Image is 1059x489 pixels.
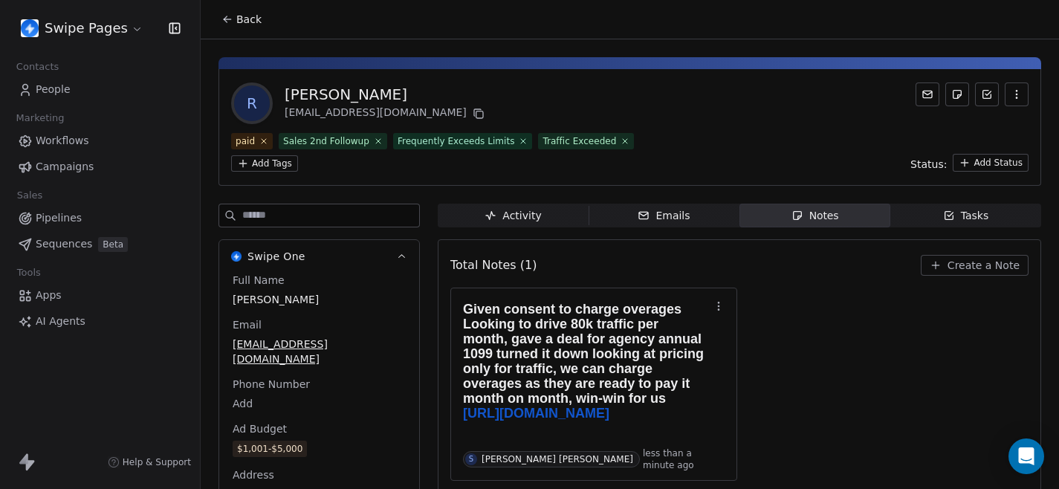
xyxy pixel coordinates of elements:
span: People [36,82,71,97]
div: Emails [638,208,690,224]
span: Apps [36,288,62,303]
div: Frequently Exceeds Limits [398,135,515,148]
div: $1,001-$5,000 [237,441,302,456]
span: [EMAIL_ADDRESS][DOMAIN_NAME] [233,337,406,366]
img: user_01J93QE9VH11XXZQZDP4TWZEES.jpg [21,19,39,37]
div: S [469,453,473,465]
div: Activity [485,208,541,224]
span: Ad Budget [230,421,290,436]
button: Swipe OneSwipe One [219,240,419,273]
span: Full Name [230,273,288,288]
span: Address [230,467,277,482]
span: Beta [98,237,128,252]
span: Email [230,317,265,332]
a: Apps [12,283,188,308]
span: Create a Note [948,258,1020,273]
div: Sales 2nd Followup [283,135,369,148]
span: less than a minute ago [643,447,725,471]
span: Add [233,396,406,411]
span: Back [236,12,262,27]
a: Campaigns [12,155,188,179]
div: [EMAIL_ADDRESS][DOMAIN_NAME] [285,105,488,123]
span: Swipe One [247,249,305,264]
span: Sales [10,184,49,207]
button: Create a Note [921,255,1029,276]
span: Phone Number [230,377,313,392]
button: Add Status [953,154,1029,172]
span: Swipe Pages [45,19,128,38]
span: [PERSON_NAME] [233,292,406,307]
button: Add Tags [231,155,298,172]
a: Help & Support [108,456,191,468]
a: [URL][DOMAIN_NAME] [463,406,609,421]
span: R [234,85,270,121]
a: AI Agents [12,309,188,334]
a: Workflows [12,129,188,153]
div: [PERSON_NAME] [285,84,488,105]
span: Sequences [36,236,92,252]
span: Help & Support [123,456,191,468]
h1: Given consent to charge overages Looking to drive 80k traffic per month, gave a deal for agency a... [463,302,710,421]
span: Status: [910,157,947,172]
div: Tasks [943,208,989,224]
a: People [12,77,188,102]
div: [PERSON_NAME] [PERSON_NAME] [482,454,633,464]
img: Swipe One [231,251,242,262]
span: Total Notes (1) [450,256,537,274]
a: Pipelines [12,206,188,230]
span: Campaigns [36,159,94,175]
span: Marketing [10,107,71,129]
div: paid [236,135,255,148]
span: AI Agents [36,314,85,329]
span: Contacts [10,56,65,78]
span: Pipelines [36,210,82,226]
span: Workflows [36,133,89,149]
span: Tools [10,262,47,284]
a: SequencesBeta [12,232,188,256]
div: Traffic Exceeded [543,135,616,148]
button: Swipe Pages [18,16,146,41]
div: Open Intercom Messenger [1008,438,1044,474]
button: Back [213,6,271,33]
